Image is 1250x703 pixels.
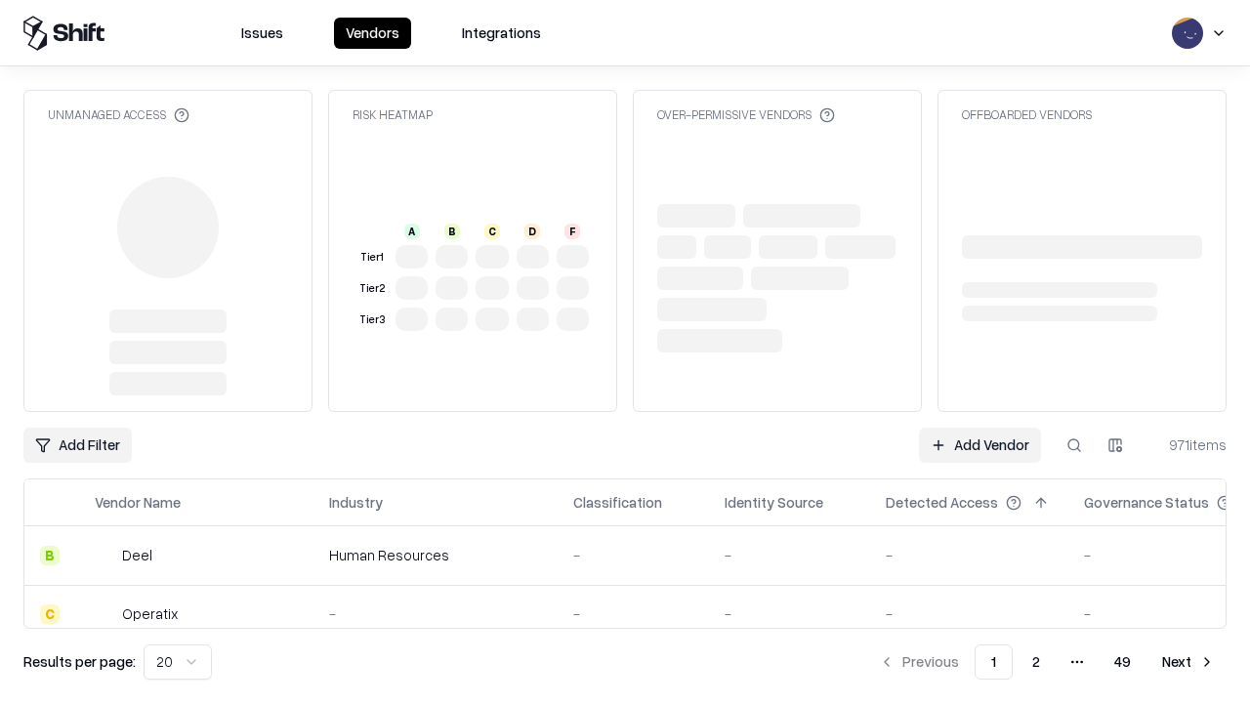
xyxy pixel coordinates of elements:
div: - [573,545,693,565]
div: Tier 3 [356,311,388,328]
div: Human Resources [329,545,542,565]
div: C [40,604,60,624]
button: Next [1150,644,1227,680]
div: B [444,224,460,239]
p: Results per page: [23,651,136,672]
div: D [524,224,540,239]
button: Integrations [450,18,553,49]
div: B [40,546,60,565]
div: Over-Permissive Vendors [657,106,835,123]
img: Deel [95,546,114,565]
div: Industry [329,492,383,513]
button: Vendors [334,18,411,49]
div: Tier 1 [356,249,388,266]
div: Operatix [122,603,178,624]
a: Add Vendor [919,428,1041,463]
div: - [725,603,854,624]
div: Offboarded Vendors [962,106,1092,123]
div: F [564,224,580,239]
div: Identity Source [725,492,823,513]
div: Deel [122,545,152,565]
div: Tier 2 [356,280,388,297]
button: Issues [229,18,295,49]
div: Risk Heatmap [353,106,433,123]
div: - [886,603,1053,624]
div: Unmanaged Access [48,106,189,123]
div: - [329,603,542,624]
button: 49 [1099,644,1146,680]
div: - [725,545,854,565]
div: A [404,224,420,239]
button: 1 [975,644,1013,680]
div: Detected Access [886,492,998,513]
div: - [886,545,1053,565]
div: C [484,224,500,239]
div: 971 items [1148,434,1227,455]
div: Governance Status [1084,492,1209,513]
nav: pagination [867,644,1227,680]
button: Add Filter [23,428,132,463]
div: - [573,603,693,624]
img: Operatix [95,604,114,624]
div: Classification [573,492,662,513]
div: Vendor Name [95,492,181,513]
button: 2 [1017,644,1056,680]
